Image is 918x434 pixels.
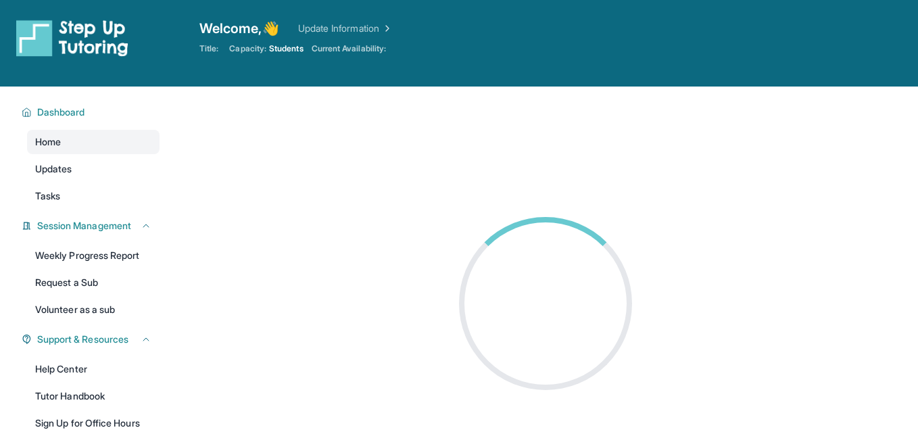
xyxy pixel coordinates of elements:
[229,43,266,54] span: Capacity:
[312,43,386,54] span: Current Availability:
[32,219,151,233] button: Session Management
[37,333,128,346] span: Support & Resources
[27,357,160,381] a: Help Center
[199,43,218,54] span: Title:
[27,184,160,208] a: Tasks
[37,219,131,233] span: Session Management
[27,130,160,154] a: Home
[27,384,160,408] a: Tutor Handbook
[35,189,60,203] span: Tasks
[298,22,393,35] a: Update Information
[37,105,85,119] span: Dashboard
[379,22,393,35] img: Chevron Right
[32,105,151,119] button: Dashboard
[27,243,160,268] a: Weekly Progress Report
[27,270,160,295] a: Request a Sub
[199,19,279,38] span: Welcome, 👋
[16,19,128,57] img: logo
[32,333,151,346] button: Support & Resources
[27,157,160,181] a: Updates
[35,162,72,176] span: Updates
[269,43,304,54] span: Students
[27,297,160,322] a: Volunteer as a sub
[35,135,61,149] span: Home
